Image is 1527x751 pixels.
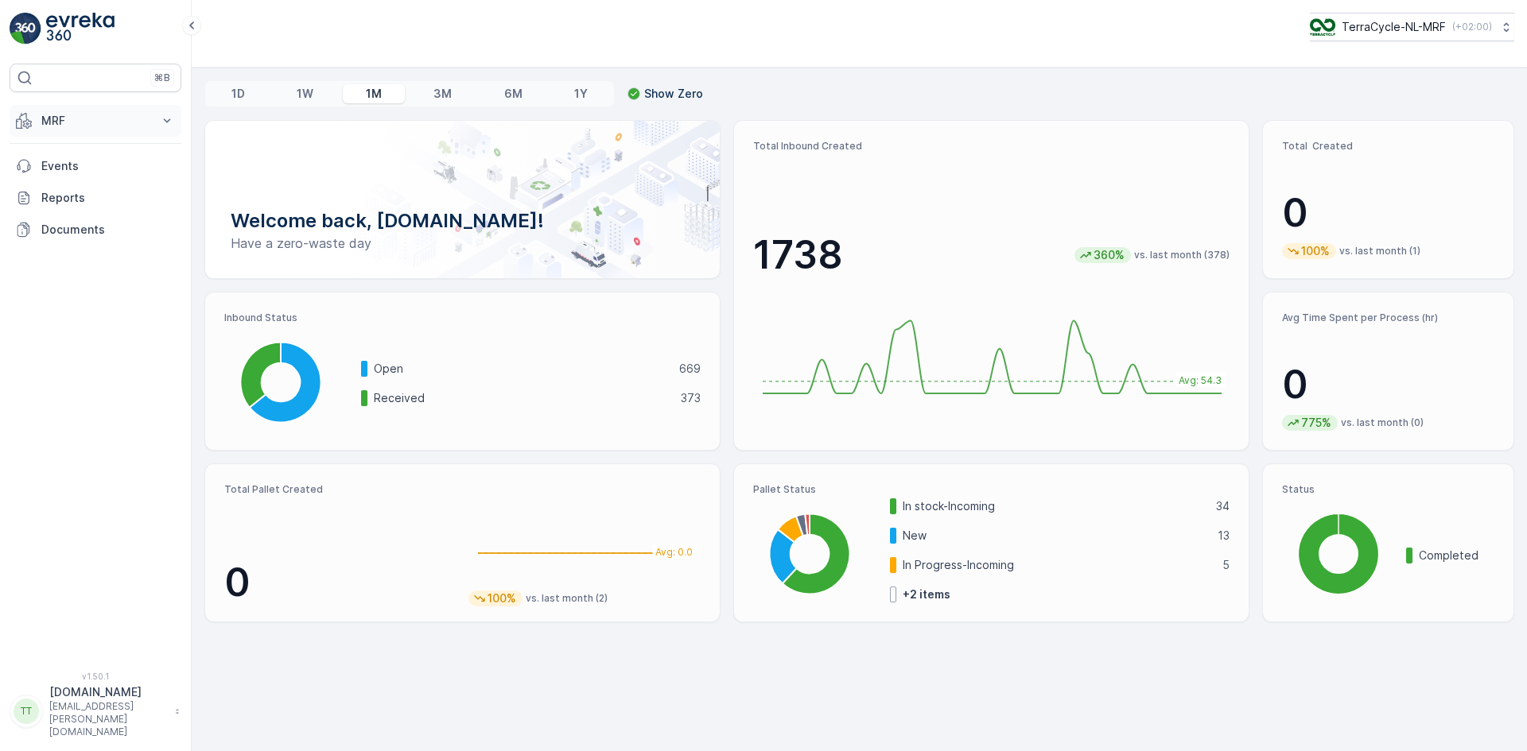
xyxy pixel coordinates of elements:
[1282,189,1494,237] p: 0
[574,86,588,102] p: 1Y
[374,361,669,377] p: Open
[224,483,456,496] p: Total Pallet Created
[297,86,313,102] p: 1W
[903,586,950,602] p: + 2 items
[224,559,456,606] p: 0
[1216,498,1230,514] p: 34
[231,234,694,253] p: Have a zero-waste day
[41,158,175,174] p: Events
[224,312,701,324] p: Inbound Status
[374,390,670,406] p: Received
[1341,416,1424,429] p: vs. last month (0)
[1342,19,1446,35] p: TerraCycle-NL-MRF
[1092,247,1126,263] p: 360%
[41,222,175,238] p: Documents
[10,684,181,738] button: TT[DOMAIN_NAME][EMAIL_ADDRESS][PERSON_NAME][DOMAIN_NAME]
[1452,21,1492,33] p: ( +02:00 )
[231,86,245,102] p: 1D
[1134,249,1230,261] p: vs. last month (378)
[10,214,181,246] a: Documents
[679,361,701,377] p: 669
[753,483,1230,496] p: Pallet Status
[41,190,175,206] p: Reports
[1282,140,1494,153] p: Total Created
[10,150,181,182] a: Events
[154,72,170,84] p: ⌘B
[10,105,181,137] button: MRF
[1310,13,1514,41] button: TerraCycle-NL-MRF(+02:00)
[10,672,181,681] span: v 1.50.1
[753,231,843,279] p: 1738
[753,140,1230,153] p: Total Inbound Created
[1218,528,1230,544] p: 13
[14,699,39,724] div: TT
[433,86,452,102] p: 3M
[1300,243,1331,259] p: 100%
[486,590,518,606] p: 100%
[1282,483,1494,496] p: Status
[10,182,181,214] a: Reports
[1339,245,1420,257] p: vs. last month (1)
[1282,312,1494,324] p: Avg Time Spent per Process (hr)
[903,557,1212,573] p: In Progress-Incoming
[1300,415,1333,431] p: 775%
[49,700,167,738] p: [EMAIL_ADDRESS][PERSON_NAME][DOMAIN_NAME]
[644,86,703,102] p: Show Zero
[41,113,150,129] p: MRF
[10,13,41,45] img: logo
[231,208,694,234] p: Welcome back, [DOMAIN_NAME]!
[526,592,608,605] p: vs. last month (2)
[1310,18,1335,36] img: TC_v739CUj.png
[903,528,1207,544] p: New
[49,684,167,700] p: [DOMAIN_NAME]
[903,498,1206,514] p: In stock-Incoming
[681,390,701,406] p: 373
[46,13,115,45] img: logo_light-DOdMpM7g.png
[366,86,382,102] p: 1M
[1222,557,1230,573] p: 5
[1419,548,1494,563] p: Completed
[504,86,523,102] p: 6M
[1282,361,1494,408] p: 0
